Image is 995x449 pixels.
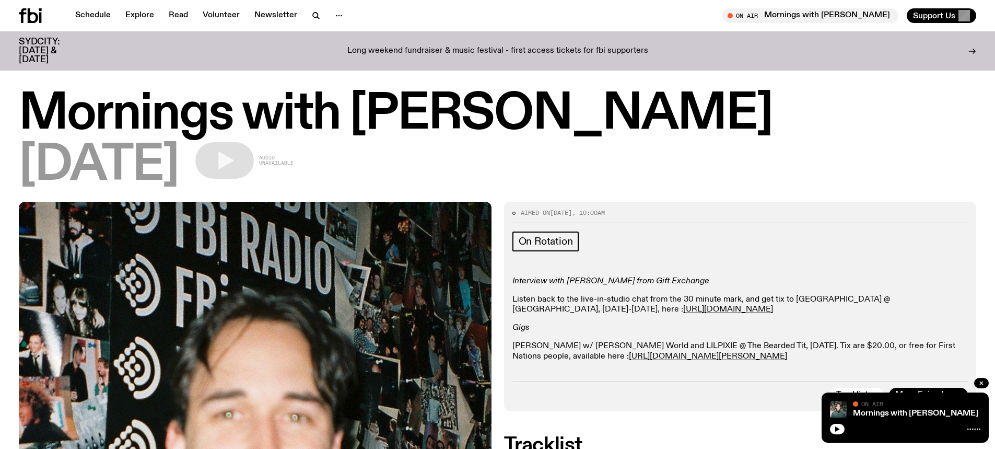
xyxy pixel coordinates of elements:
[629,352,787,361] a: [URL][DOMAIN_NAME][PERSON_NAME]
[512,324,530,332] em: Gigs
[830,388,884,402] button: Tracklist
[861,400,883,407] span: On Air
[512,277,709,285] em: Interview with [PERSON_NAME] from Gift Exchange
[683,305,773,314] a: [URL][DOMAIN_NAME]
[69,8,117,23] a: Schedule
[913,11,955,20] span: Support Us
[19,142,179,189] span: [DATE]
[895,391,952,399] span: More Episodes
[119,8,160,23] a: Explore
[519,236,573,247] span: On Rotation
[347,47,648,56] p: Long weekend fundraiser & music festival - first access tickets for fbi supporters
[550,209,572,217] span: [DATE]
[19,91,976,138] h1: Mornings with [PERSON_NAME]
[512,295,968,315] p: Listen back to the live-in-studio chat from the 30 minute mark, and get tix to [GEOGRAPHIC_DATA] ...
[512,341,968,361] p: [PERSON_NAME] w/ [PERSON_NAME] World and LILPIXIE @ The Bearded Tit, [DATE]. Tix are $20.00, or f...
[830,401,847,418] img: Radio presenter Ben Hansen sits in front of a wall of photos and an fbi radio sign. Film photo. B...
[162,8,194,23] a: Read
[196,8,246,23] a: Volunteer
[836,391,868,399] span: Tracklist
[248,8,303,23] a: Newsletter
[512,232,579,251] a: On Rotation
[889,388,968,402] a: More Episodes
[722,8,898,23] button: On AirMornings with [PERSON_NAME]
[853,409,978,418] a: Mornings with [PERSON_NAME]
[19,38,86,64] h3: SYDCITY: [DATE] & [DATE]
[572,209,605,217] span: , 10:00am
[907,8,976,23] button: Support Us
[259,155,294,166] span: Audio unavailable
[521,209,550,217] span: Aired on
